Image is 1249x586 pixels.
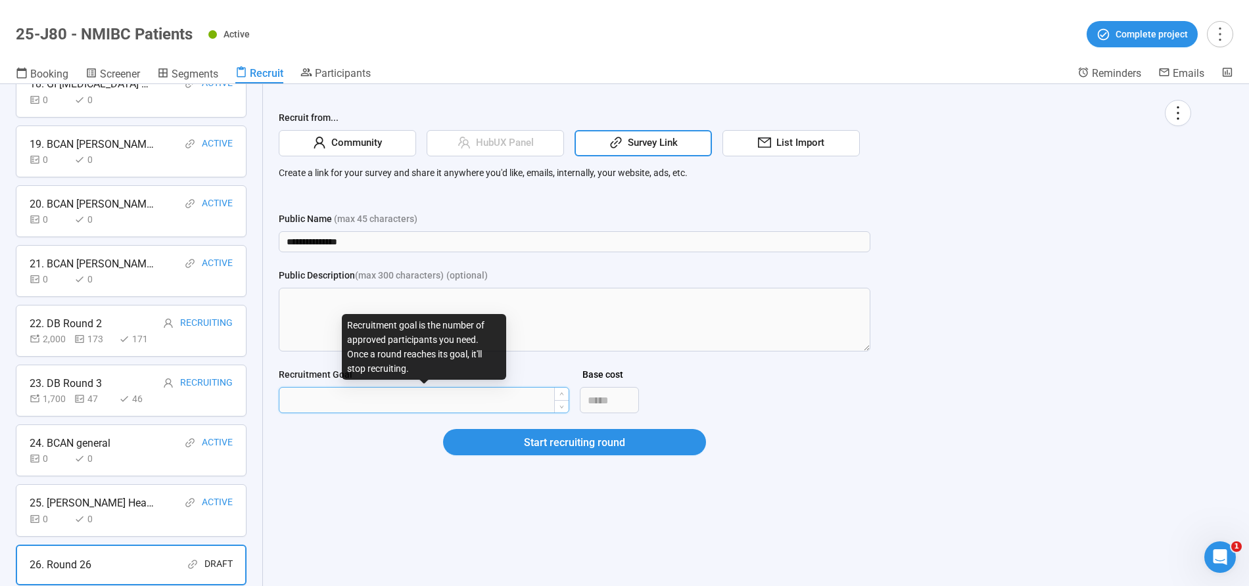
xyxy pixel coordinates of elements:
[30,495,154,511] div: 25. [PERSON_NAME] Health
[1211,25,1229,43] span: more
[1092,67,1141,79] span: Reminders
[313,136,326,149] span: user
[119,392,158,406] div: 46
[30,68,68,80] span: Booking
[758,136,771,149] span: mail
[458,136,471,149] span: team
[559,392,564,396] span: up
[180,315,233,332] div: Recruiting
[334,212,417,226] span: (max 45 characters)
[30,212,69,227] div: 0
[279,110,1191,130] div: Recruit from...
[74,272,114,286] div: 0
[74,512,114,526] div: 0
[185,497,195,508] span: link
[74,392,114,406] div: 47
[623,135,678,151] span: Survey Link
[163,378,174,388] span: user
[1231,541,1242,552] span: 1
[85,66,140,83] a: Screener
[100,68,140,80] span: Screener
[180,375,233,392] div: Recruiting
[326,135,382,151] span: Community
[1077,66,1141,82] a: Reminders
[771,135,824,151] span: List Import
[1169,104,1187,122] span: more
[30,392,69,406] div: 1,700
[30,435,110,451] div: 24. BCAN general
[185,198,195,209] span: link
[187,559,198,570] span: link
[342,314,506,380] div: Recruitment goal is the number of approved participants you need. Once a round reaches its goal, ...
[163,318,174,328] span: user
[202,196,233,212] div: Active
[554,388,569,400] span: Increase Value
[300,66,371,82] a: Participants
[30,272,69,286] div: 0
[74,332,114,346] div: 173
[30,152,69,167] div: 0
[74,212,114,227] div: 0
[559,405,564,409] span: down
[554,400,569,413] span: Decrease Value
[172,68,218,80] span: Segments
[30,315,102,332] div: 22. DB Round 2
[1204,541,1236,573] iframe: Intercom live chat
[185,438,195,448] span: link
[524,434,625,451] span: Start recruiting round
[235,66,283,83] a: Recruit
[119,332,158,346] div: 171
[16,25,193,43] h1: 25-J80 - NMIBC Patients
[30,451,69,466] div: 0
[74,451,114,466] div: 0
[279,367,352,382] div: Recruitment Goal
[30,136,154,152] div: 19. BCAN [PERSON_NAME]
[185,139,195,149] span: link
[1087,21,1198,47] button: Complete project
[202,495,233,511] div: Active
[202,136,233,152] div: Active
[30,512,69,526] div: 0
[279,166,1191,180] p: Create a link for your survey and share it anywhere you'd like, emails, internally, your website,...
[74,93,114,107] div: 0
[30,556,91,573] div: 26. Round 26
[30,76,154,92] div: 18. GI [MEDICAL_DATA] Alliance
[202,76,233,92] div: Active
[1158,66,1204,82] a: Emails
[30,375,102,392] div: 23. DB Round 3
[609,136,623,149] span: link
[30,93,69,107] div: 0
[185,258,195,269] span: link
[204,556,233,573] div: Draft
[250,67,283,79] span: Recruit
[74,152,114,167] div: 0
[157,66,218,83] a: Segments
[1173,67,1204,79] span: Emails
[355,268,444,282] span: (max 300 characters)
[202,435,233,451] div: Active
[30,196,154,212] div: 20. BCAN [PERSON_NAME]
[30,332,69,346] div: 2,000
[1116,27,1188,41] span: Complete project
[315,67,371,79] span: Participants
[30,256,154,272] div: 21. BCAN [PERSON_NAME]
[582,367,623,382] div: Base cost
[1165,100,1191,126] button: more
[279,268,444,282] div: Public Description
[279,212,417,226] div: Public Name
[443,429,706,455] button: Start recruiting round
[202,256,233,272] div: Active
[446,268,488,282] span: (optional)
[471,135,534,151] span: HubUX Panel
[16,66,68,83] a: Booking
[224,29,250,39] span: Active
[1207,21,1233,47] button: more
